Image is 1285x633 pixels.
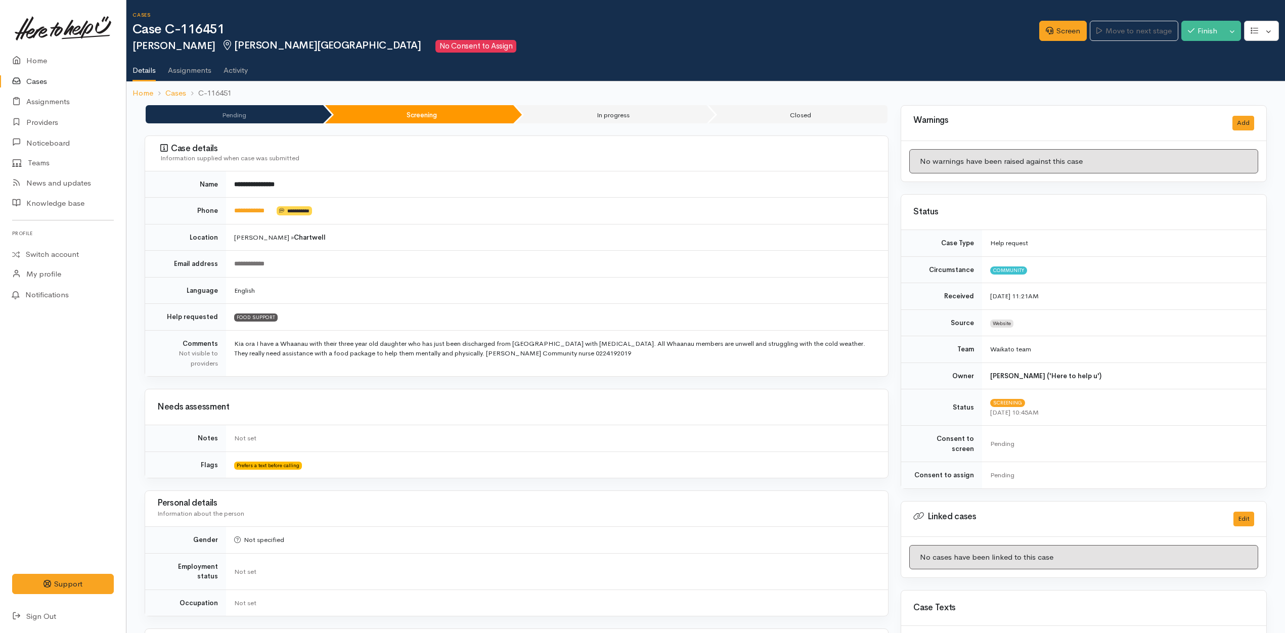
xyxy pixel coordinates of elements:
span: No Consent to Assign [435,40,516,53]
td: English [226,277,888,304]
span: Website [990,320,1013,328]
td: Circumstance [901,256,982,283]
span: Not set [234,567,256,576]
span: Not set [234,599,256,607]
td: Language [145,277,226,304]
li: C-116451 [186,87,232,99]
div: Not visible to providers [157,348,218,368]
nav: breadcrumb [126,81,1285,105]
span: Not specified [234,535,284,544]
td: Comments [145,330,226,376]
h2: [PERSON_NAME] [132,40,1039,53]
span: Community [990,266,1027,275]
td: Name [145,171,226,198]
b: Chartwell [294,233,326,242]
td: Employment status [145,553,226,590]
a: Cases [165,87,186,99]
h3: Warnings [913,116,1220,125]
td: Gender [145,527,226,554]
div: Pending [990,439,1254,449]
td: Team [901,336,982,363]
div: Information supplied when case was submitted [160,153,876,163]
td: Help request [982,230,1266,256]
div: No warnings have been raised against this case [909,149,1258,174]
span: Screening [990,399,1025,407]
td: Location [145,224,226,251]
a: Activity [224,53,248,81]
a: Assignments [168,53,211,81]
button: Support [12,574,114,595]
a: Screen [1039,21,1087,41]
td: Notes [145,425,226,452]
li: Closed [708,105,888,123]
td: Kia ora I have a Whaanau with their three year old daughter who has just been discharged from [GE... [226,330,888,376]
td: Help requested [145,304,226,331]
td: Consent to screen [901,426,982,462]
h6: Cases [132,12,1039,18]
li: Pending [146,105,323,123]
h3: Linked cases [913,512,1221,522]
h1: Case C-116451 [132,22,1039,37]
h3: Needs assessment [157,402,876,412]
span: Waikato team [990,345,1031,353]
button: Finish [1181,21,1224,41]
span: Prefers a text before calling [234,462,302,470]
td: Case Type [901,230,982,256]
div: Not set [234,433,876,443]
li: In progress [515,105,706,123]
h3: Status [913,207,1254,217]
span: [PERSON_NAME] » [234,233,326,242]
td: Consent to assign [901,462,982,488]
div: [DATE] 10:45AM [990,408,1254,418]
span: Information about the person [157,509,244,518]
td: Source [901,309,982,336]
td: Flags [145,451,226,478]
td: Owner [901,363,982,389]
td: Received [901,283,982,310]
span: [PERSON_NAME][GEOGRAPHIC_DATA] [221,39,421,52]
td: Status [901,389,982,426]
button: Add [1232,116,1254,130]
h3: Personal details [157,499,876,508]
h6: Profile [12,227,114,240]
td: Occupation [145,590,226,616]
b: [PERSON_NAME] ('Here to help u') [990,372,1101,380]
time: [DATE] 11:21AM [990,292,1039,300]
span: FOOD SUPPORT [234,313,278,322]
td: Email address [145,251,226,278]
a: Details [132,53,156,82]
a: Move to next stage [1090,21,1178,41]
div: Pending [990,470,1254,480]
button: Edit [1233,512,1254,526]
h3: Case details [160,144,876,154]
h3: Case Texts [913,603,1254,613]
a: Home [132,87,153,99]
li: Screening [325,105,514,123]
div: No cases have been linked to this case [909,545,1258,570]
td: Phone [145,198,226,224]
